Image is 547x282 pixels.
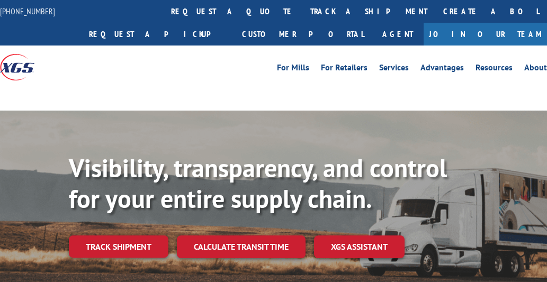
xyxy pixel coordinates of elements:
[69,235,168,258] a: Track shipment
[69,151,447,215] b: Visibility, transparency, and control for your entire supply chain.
[524,63,547,75] a: About
[476,63,513,75] a: Resources
[277,63,309,75] a: For Mills
[372,23,424,46] a: Agent
[379,63,409,75] a: Services
[177,235,306,258] a: Calculate transit time
[321,63,367,75] a: For Retailers
[424,23,547,46] a: Join Our Team
[314,235,405,258] a: XGS ASSISTANT
[234,23,372,46] a: Customer Portal
[420,63,464,75] a: Advantages
[81,23,234,46] a: Request a pickup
